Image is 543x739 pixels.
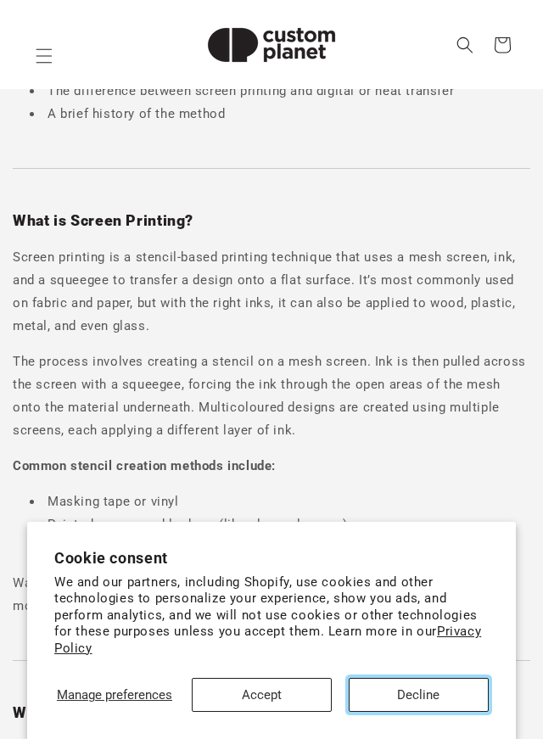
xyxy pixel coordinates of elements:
p: Screen printing is a stencil-based printing technique that uses a mesh screen, ink, and a squeege... [13,246,530,338]
strong: Common stencil creation methods include: [13,458,276,473]
button: Manage preferences [54,678,175,712]
summary: Search [446,26,484,64]
li: Masking tape or vinyl [30,490,530,513]
h2: Cookie consent [54,549,489,567]
img: Custom Planet [187,7,356,83]
li: Painted-on screen blockers (like glue or lacquer) [30,513,530,536]
p: Want to see how it looks in action? Check out our to learn more. [13,572,530,618]
button: Decline [349,678,489,712]
li: A brief history of the method [30,103,530,126]
a: Privacy Policy [54,624,481,656]
p: The process involves creating a stencil on a mesh screen. Ink is then pulled across the screen wi... [13,350,530,442]
button: Accept [192,678,332,712]
span: Manage preferences [57,687,172,703]
summary: Menu [25,37,63,75]
h3: Why is Screen Printing Used? [13,703,530,723]
h3: What is Screen Printing? [13,211,530,231]
p: We and our partners, including Shopify, use cookies and other technologies to personalize your ex... [54,574,489,658]
li: The difference between screen printing and digital or heat transfer [30,80,530,103]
